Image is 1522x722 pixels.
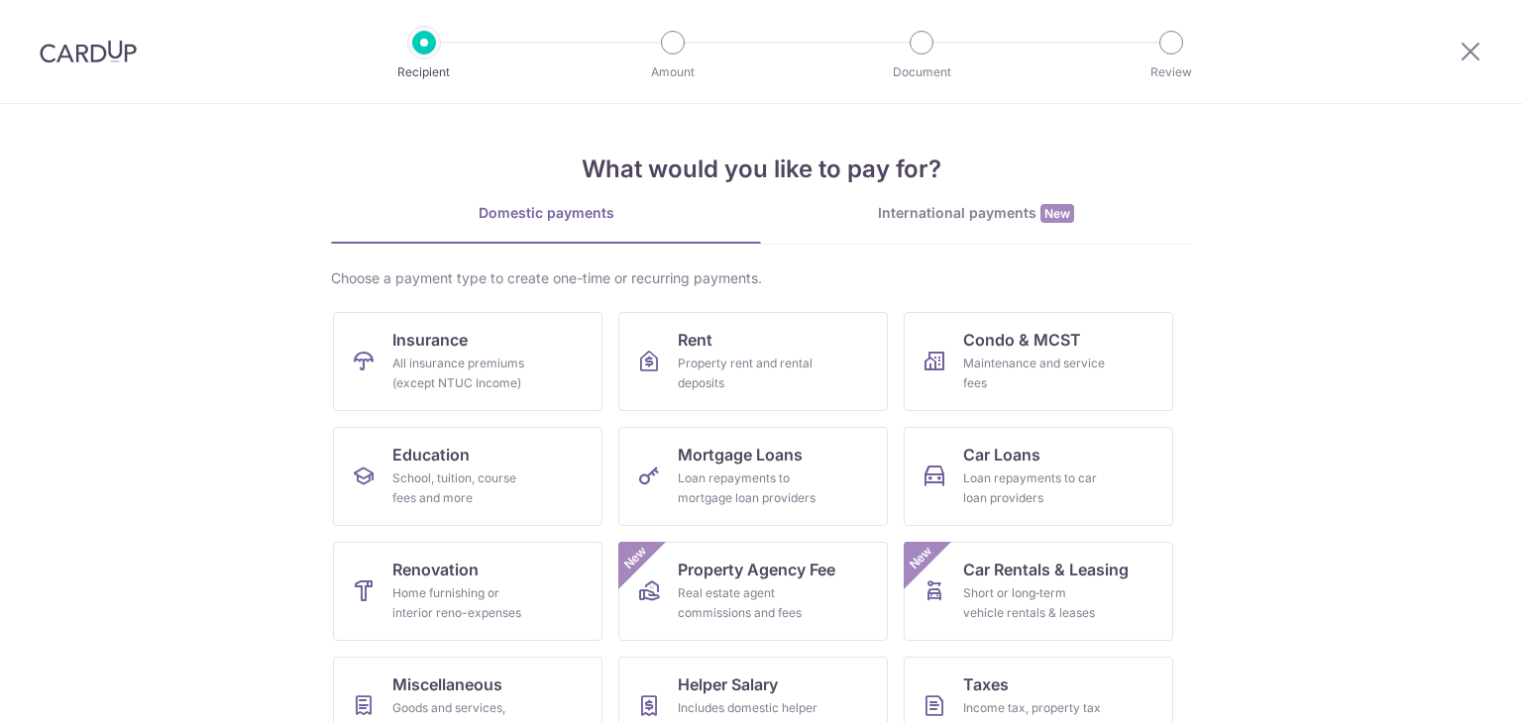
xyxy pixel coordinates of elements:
[333,427,602,526] a: EducationSchool, tuition, course fees and more
[392,672,502,696] span: Miscellaneous
[678,583,820,623] div: Real estate agent commissions and fees
[392,328,468,352] span: Insurance
[331,203,761,223] div: Domestic payments
[392,583,535,623] div: Home furnishing or interior reno-expenses
[331,152,1191,187] h4: What would you like to pay for?
[40,40,137,63] img: CardUp
[678,328,712,352] span: Rent
[618,312,888,411] a: RentProperty rent and rental deposits
[331,268,1191,288] div: Choose a payment type to create one-time or recurring payments.
[904,542,1173,641] a: Car Rentals & LeasingShort or long‑term vehicle rentals & leasesNew
[351,62,497,82] p: Recipient
[963,354,1106,393] div: Maintenance and service fees
[333,312,602,411] a: InsuranceAll insurance premiums (except NTUC Income)
[678,558,835,581] span: Property Agency Fee
[905,542,937,574] span: New
[761,203,1191,224] div: International payments
[333,542,602,641] a: RenovationHome furnishing or interior reno-expenses
[963,583,1106,623] div: Short or long‑term vehicle rentals & leases
[904,312,1173,411] a: Condo & MCSTMaintenance and service fees
[618,542,888,641] a: Property Agency FeeReal estate agent commissions and feesNew
[1098,62,1245,82] p: Review
[963,468,1106,508] div: Loan repayments to car loan providers
[599,62,746,82] p: Amount
[392,354,535,393] div: All insurance premiums (except NTUC Income)
[904,427,1173,526] a: Car LoansLoan repayments to car loan providers
[678,468,820,508] div: Loan repayments to mortgage loan providers
[392,468,535,508] div: School, tuition, course fees and more
[392,558,479,581] span: Renovation
[963,443,1040,466] span: Car Loans
[618,427,888,526] a: Mortgage LoansLoan repayments to mortgage loan providers
[848,62,995,82] p: Document
[392,443,470,466] span: Education
[1040,204,1074,223] span: New
[963,558,1129,581] span: Car Rentals & Leasing
[1395,663,1502,712] iframe: Opens a widget where you can find more information
[619,542,652,574] span: New
[963,328,1081,352] span: Condo & MCST
[963,672,1009,696] span: Taxes
[678,443,803,466] span: Mortgage Loans
[678,354,820,393] div: Property rent and rental deposits
[678,672,778,696] span: Helper Salary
